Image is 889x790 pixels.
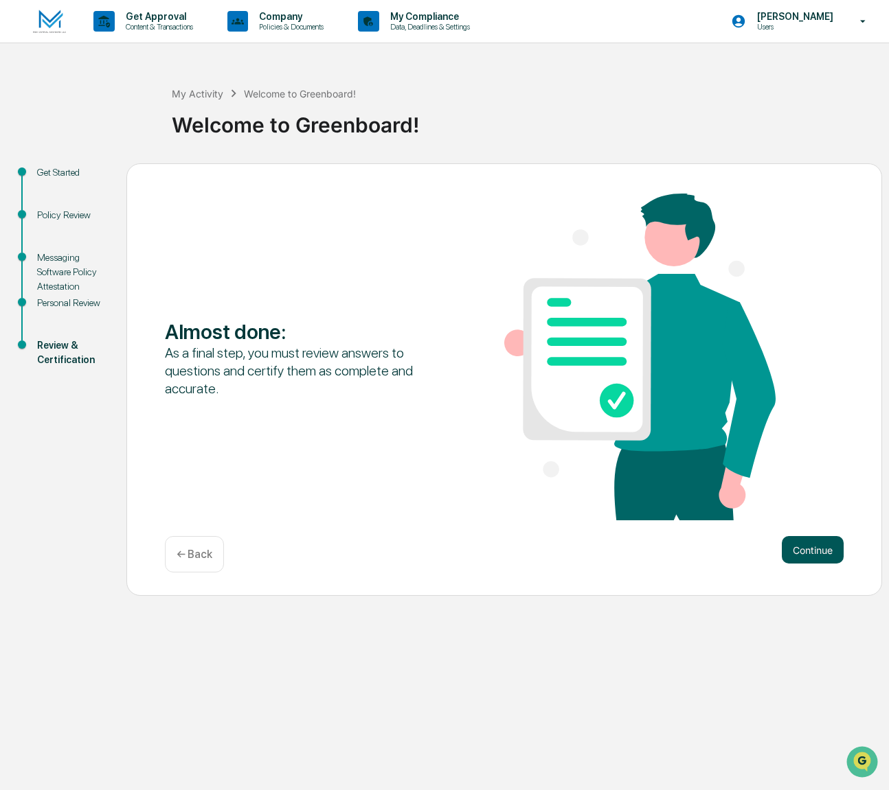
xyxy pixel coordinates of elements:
p: How can we help? [14,29,250,51]
iframe: Open customer support [845,745,882,782]
div: We're available if you need us! [47,119,174,130]
div: Review & Certification [37,338,104,367]
button: Continue [782,536,844,564]
p: Data, Deadlines & Settings [379,22,477,32]
div: Get Started [37,165,104,180]
a: Powered byPylon [97,232,166,243]
div: Welcome to Greenboard! [172,102,882,137]
img: logo [33,10,66,34]
div: 🔎 [14,200,25,211]
p: Get Approval [115,11,200,22]
p: Company [248,11,330,22]
div: Start new chat [47,105,225,119]
img: Almost done [504,194,776,520]
p: Content & Transactions [115,22,200,32]
div: Personal Review [37,296,104,310]
span: Data Lookup [27,199,87,213]
a: 🗄️Attestations [94,167,176,192]
div: As a final step, you must review answers to questions and certify them as complete and accurate. [165,344,436,397]
div: 🖐️ [14,174,25,185]
span: Attestations [113,173,170,187]
img: 1746055101610-c473b297-6a78-478c-a979-82029cc54cd1 [14,105,38,130]
div: Almost done : [165,319,436,344]
p: Users [746,22,840,32]
div: Policy Review [37,208,104,222]
p: ← Back [177,548,212,561]
p: My Compliance [379,11,477,22]
p: Policies & Documents [248,22,330,32]
p: [PERSON_NAME] [746,11,840,22]
div: 🗄️ [100,174,111,185]
div: Messaging Software Policy Attestation [37,251,104,294]
span: Pylon [137,233,166,243]
span: Preclearance [27,173,89,187]
a: 🔎Data Lookup [8,194,92,218]
div: Welcome to Greenboard! [244,88,356,100]
button: Start new chat [234,109,250,126]
div: My Activity [172,88,223,100]
a: 🖐️Preclearance [8,167,94,192]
